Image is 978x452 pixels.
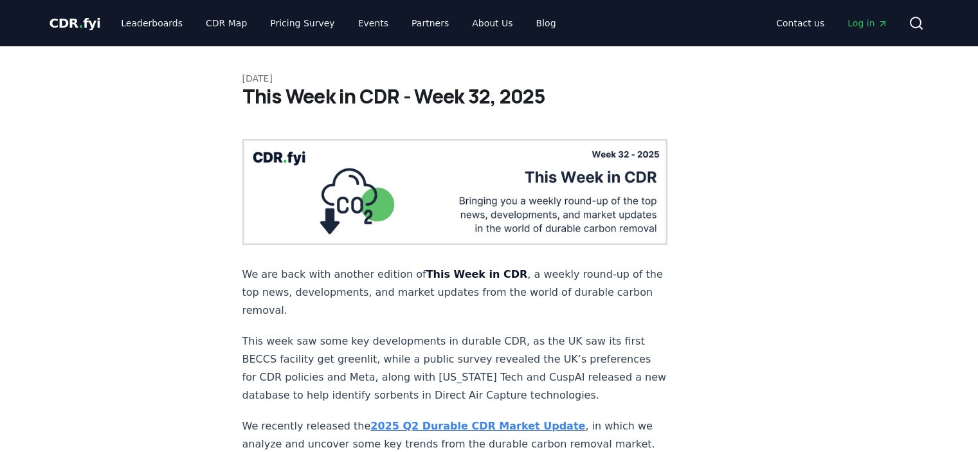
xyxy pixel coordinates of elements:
strong: This Week in CDR [426,268,528,280]
a: Partners [401,12,459,35]
img: blog post image [242,139,668,245]
a: Leaderboards [111,12,193,35]
nav: Main [766,12,898,35]
p: This week saw some key developments in durable CDR, as the UK saw its first BECCS facility get gr... [242,332,668,404]
a: About Us [462,12,523,35]
a: CDR.fyi [50,14,101,32]
p: [DATE] [242,72,736,85]
span: CDR fyi [50,15,101,31]
a: Events [348,12,399,35]
a: Pricing Survey [260,12,345,35]
span: Log in [847,17,887,30]
span: . [78,15,83,31]
a: Log in [837,12,898,35]
p: We are back with another edition of , a weekly round-up of the top news, developments, and market... [242,266,668,320]
a: Blog [526,12,566,35]
a: Contact us [766,12,835,35]
a: CDR Map [195,12,257,35]
nav: Main [111,12,566,35]
a: 2025 Q2 Durable CDR Market Update [370,420,585,432]
h1: This Week in CDR - Week 32, 2025 [242,85,736,108]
